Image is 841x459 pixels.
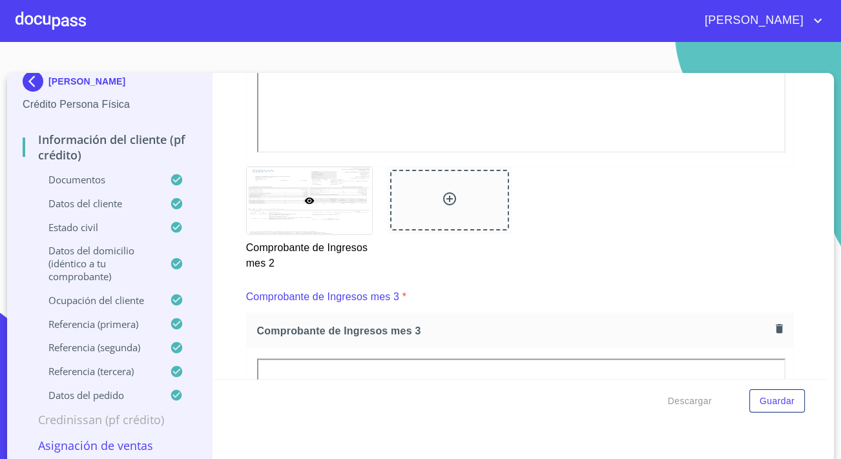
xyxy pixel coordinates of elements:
p: Ocupación del Cliente [23,294,170,307]
p: Referencia (tercera) [23,365,170,378]
p: Referencia (primera) [23,318,170,331]
p: Asignación de Ventas [23,438,196,453]
p: Credinissan (PF crédito) [23,412,196,427]
p: Estado Civil [23,221,170,234]
img: Docupass spot blue [23,71,48,92]
button: Descargar [663,389,717,413]
p: Crédito Persona Física [23,97,196,112]
p: Datos del cliente [23,197,170,210]
span: [PERSON_NAME] [695,10,810,31]
p: Comprobante de Ingresos mes 3 [246,289,399,305]
span: Comprobante de Ingresos mes 3 [257,323,771,337]
p: Datos del pedido [23,389,170,402]
button: Guardar [749,389,805,413]
p: Comprobante de Ingresos mes 2 [246,235,371,271]
span: Guardar [760,393,794,409]
p: Referencia (segunda) [23,341,170,354]
span: Descargar [668,393,712,409]
p: Documentos [23,173,170,186]
p: Información del cliente (PF crédito) [23,132,196,163]
div: [PERSON_NAME] [23,71,196,97]
button: account of current user [695,10,825,31]
p: Datos del domicilio (idéntico a tu comprobante) [23,244,170,283]
p: [PERSON_NAME] [48,76,125,87]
